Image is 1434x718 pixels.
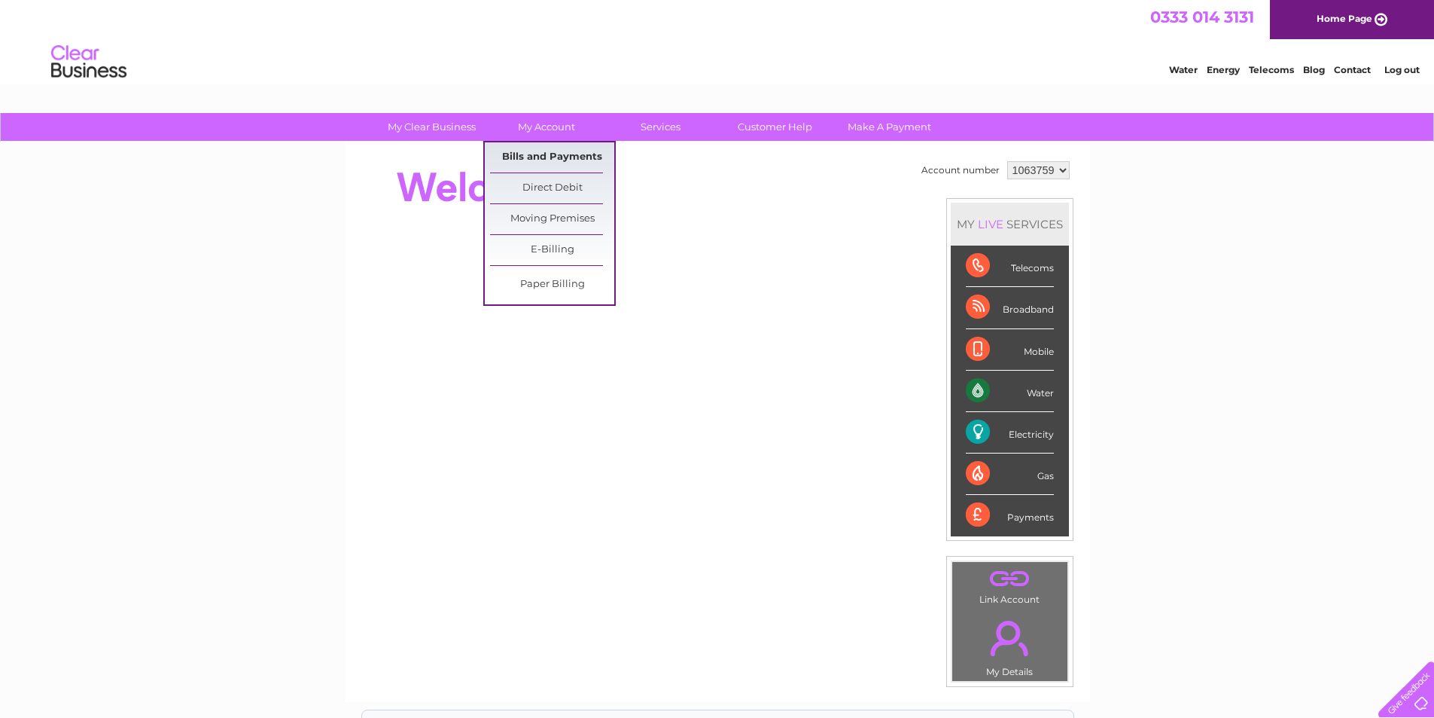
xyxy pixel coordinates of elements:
[966,495,1054,536] div: Payments
[966,371,1054,412] div: Water
[1150,8,1254,26] a: 0333 014 3131
[966,329,1054,371] div: Mobile
[713,113,837,141] a: Customer Help
[490,173,614,203] a: Direct Debit
[966,412,1054,454] div: Electricity
[966,454,1054,495] div: Gas
[362,8,1073,73] div: Clear Business is a trading name of Verastar Limited (registered in [GEOGRAPHIC_DATA] No. 3667643...
[490,270,614,300] a: Paper Billing
[956,566,1064,592] a: .
[490,142,614,173] a: Bills and Payments
[827,113,951,141] a: Make A Payment
[1384,64,1420,75] a: Log out
[484,113,608,141] a: My Account
[1334,64,1371,75] a: Contact
[490,235,614,265] a: E-Billing
[50,39,127,85] img: logo.png
[1207,64,1240,75] a: Energy
[951,561,1068,609] td: Link Account
[598,113,723,141] a: Services
[1249,64,1294,75] a: Telecoms
[490,204,614,234] a: Moving Premises
[1303,64,1325,75] a: Blog
[1169,64,1198,75] a: Water
[918,157,1003,183] td: Account number
[370,113,494,141] a: My Clear Business
[966,287,1054,328] div: Broadband
[975,217,1006,231] div: LIVE
[951,203,1069,246] div: MY SERVICES
[966,246,1054,287] div: Telecoms
[951,608,1068,682] td: My Details
[956,612,1064,665] a: .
